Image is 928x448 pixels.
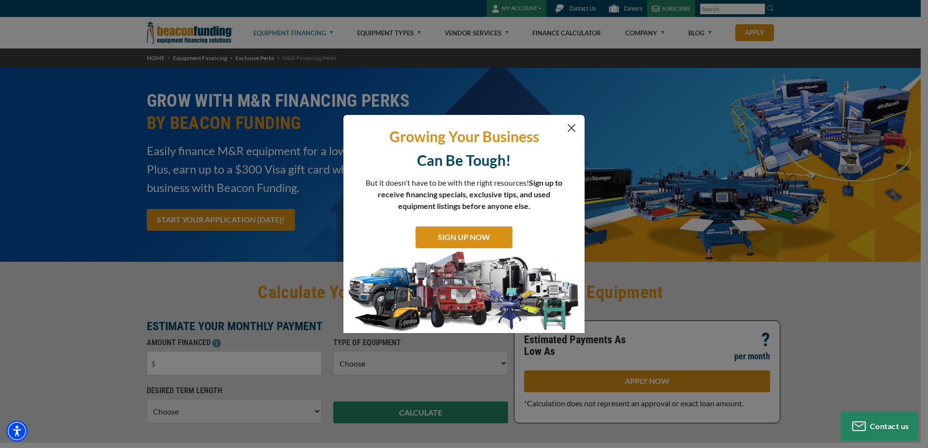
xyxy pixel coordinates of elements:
[351,127,577,146] p: Growing Your Business
[6,420,28,442] div: Accessibility Menu
[870,421,909,431] span: Contact us
[416,226,512,248] a: SIGN UP NOW
[351,151,577,170] p: Can Be Tough!
[343,251,585,333] img: subscribe-modal.jpg
[566,122,577,134] button: Close
[378,178,562,210] span: Sign up to receive financing specials, exclusive tips, and used equipment listings before anyone ...
[365,177,563,212] p: But it doesn't have to be with the right resources!
[841,412,918,441] button: Contact us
